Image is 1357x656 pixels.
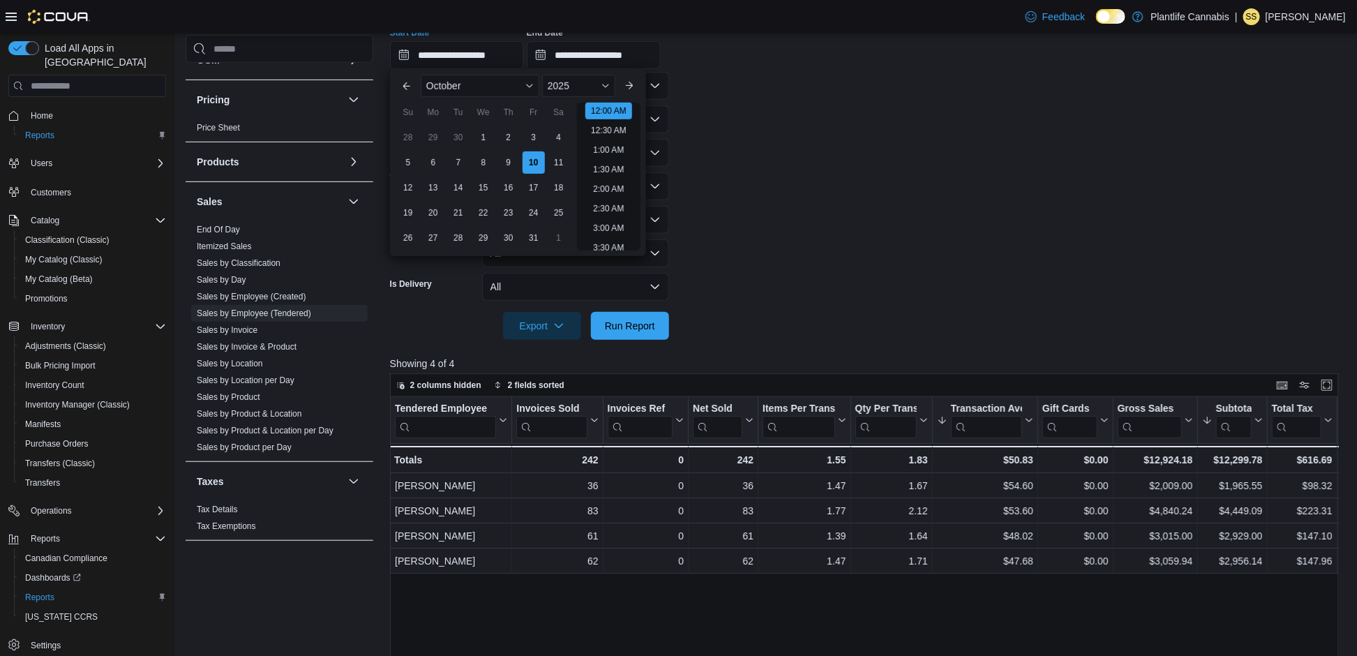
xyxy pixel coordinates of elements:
div: day-28 [447,227,470,249]
span: Sales by Day [197,274,246,285]
input: Press the down key to enter a popover containing a calendar. Press the escape key to close the po... [390,41,524,69]
div: Invoices Sold [516,403,587,416]
a: Manifests [20,416,66,433]
div: Subtotal [1215,403,1251,438]
button: Inventory Manager (Classic) [14,395,172,415]
a: [US_STATE] CCRS [20,609,103,625]
div: day-25 [548,202,570,224]
a: Sales by Invoice & Product [197,342,297,352]
div: 242 [693,452,754,468]
span: Purchase Orders [20,435,166,452]
div: day-29 [472,227,495,249]
a: Customers [25,184,77,201]
button: Bulk Pricing Import [14,356,172,375]
button: Reports [14,126,172,145]
div: Transaction Average [951,403,1022,438]
div: day-27 [422,227,444,249]
li: 3:30 AM [587,239,629,256]
span: SS [1246,8,1257,25]
a: Feedback [1020,3,1090,31]
div: $2,009.00 [1118,477,1193,494]
span: Promotions [25,293,68,304]
div: $12,924.18 [1117,452,1192,468]
div: day-2 [497,126,520,149]
button: Settings [3,635,172,655]
li: 2:00 AM [587,181,629,197]
button: Operations [25,502,77,519]
button: Transfers (Classic) [14,454,172,473]
button: Open list of options [650,114,661,125]
h3: Sales [197,195,223,209]
button: Operations [3,501,172,521]
span: Canadian Compliance [25,553,107,564]
ul: Time [577,103,640,251]
button: Reports [14,588,172,607]
a: Classification (Classic) [20,232,115,248]
h3: Products [197,155,239,169]
div: Qty Per Transaction [855,403,916,438]
button: Tendered Employee [395,403,507,438]
button: Items Per Transaction [763,403,846,438]
span: Classification (Classic) [20,232,166,248]
div: Net Sold [693,403,742,416]
button: Inventory [3,317,172,336]
span: Users [25,155,166,172]
span: Purchase Orders [25,438,89,449]
a: Sales by Classification [197,258,280,268]
div: $0.00 [1042,452,1109,468]
div: day-11 [548,151,570,174]
button: Transaction Average [937,403,1033,438]
button: Taxes [345,473,362,490]
span: Sales by Location per Day [197,375,294,386]
div: day-21 [447,202,470,224]
h3: Pricing [197,93,230,107]
div: day-9 [497,151,520,174]
span: Sales by Product & Location per Day [197,425,333,436]
div: Net Sold [693,403,742,438]
span: My Catalog (Beta) [25,274,93,285]
a: Transfers [20,475,66,491]
div: Button. Open the month selector. October is currently selected. [421,75,539,97]
div: 242 [516,452,598,468]
button: Promotions [14,289,172,308]
span: Settings [31,640,61,651]
span: Sales by Invoice & Product [197,341,297,352]
div: 83 [693,502,754,519]
span: Reports [20,589,166,606]
a: Adjustments (Classic) [20,338,112,355]
div: day-31 [523,227,545,249]
div: $1,965.55 [1201,477,1262,494]
button: 2 columns hidden [391,377,487,394]
div: day-14 [447,177,470,199]
div: day-23 [497,202,520,224]
li: 3:00 AM [587,220,629,237]
div: day-3 [523,126,545,149]
div: Fr [523,101,545,124]
div: day-13 [422,177,444,199]
button: My Catalog (Classic) [14,250,172,269]
button: Customers [3,181,172,202]
div: Su [397,101,419,124]
button: [US_STATE] CCRS [14,607,172,627]
div: 1.55 [763,452,846,468]
span: Dashboards [25,572,81,583]
a: Sales by Day [197,275,246,285]
span: My Catalog (Classic) [25,254,103,265]
div: day-17 [523,177,545,199]
div: day-29 [422,126,444,149]
div: Items Per Transaction [763,403,835,416]
div: Sarah Swensrude [1243,8,1260,25]
a: Reports [20,127,60,144]
p: Showing 4 of 4 [390,357,1349,371]
a: Sales by Invoice [197,325,257,335]
div: [PERSON_NAME] [395,477,507,494]
label: End Date [527,27,563,38]
button: 2 fields sorted [488,377,570,394]
div: Gross Sales [1117,403,1181,416]
span: Transfers (Classic) [25,458,95,469]
div: $98.32 [1271,477,1332,494]
div: Totals [394,452,507,468]
div: October, 2025 [396,125,571,251]
button: My Catalog (Beta) [14,269,172,289]
button: Reports [25,530,66,547]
